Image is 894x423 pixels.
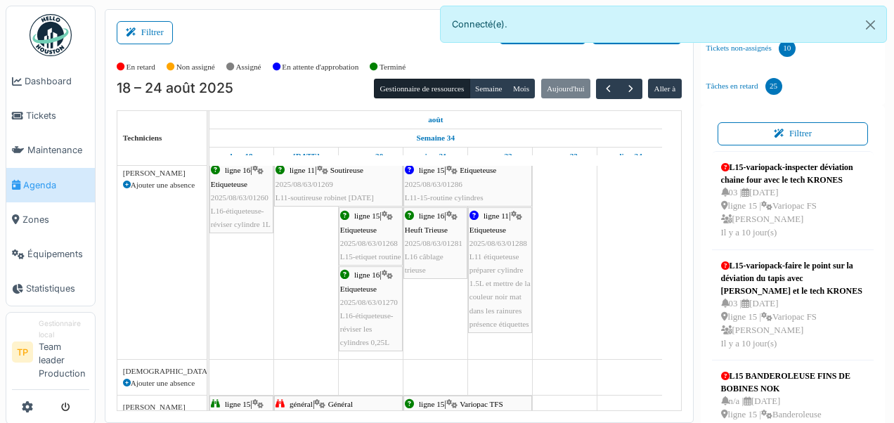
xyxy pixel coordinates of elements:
div: 25 [765,78,782,95]
li: TP [12,341,33,363]
span: L16-étiqueteuse-réviser les cylindres 0,25L [340,311,394,346]
button: Aujourd'hui [541,79,590,98]
button: Close [855,6,886,44]
div: Connecté(e). [440,6,887,43]
span: ligne 16 [419,211,444,220]
span: Techniciens [123,134,162,142]
span: L16-étiqueteuse-réviser cylindre 1L [211,207,271,228]
span: Etiqueteuse [340,285,377,293]
a: 18 août 2025 [425,111,446,129]
span: ligne 15 [419,400,444,408]
span: 2025/08/63/01269 [276,180,333,188]
a: TP Gestionnaire localTeam leader Production [12,318,89,389]
div: | [405,209,466,277]
span: L15-etiquet routine [340,252,401,261]
label: En retard [127,61,155,73]
div: Ajouter une absence [123,377,201,389]
a: 24 août 2025 [614,148,645,165]
span: Variopac TFS [460,400,503,408]
span: Tickets [26,109,89,122]
div: 10 [779,40,796,57]
span: Équipements [27,247,89,261]
label: En attente d'approbation [282,61,358,73]
span: 2025/08/63/01286 [405,180,462,188]
span: ligne 16 [354,271,380,279]
button: Aller à [648,79,681,98]
a: L15-variopack-inspecter déviation chaine four avec le tech KRONES 03 |[DATE] ligne 15 |Variopac F... [718,157,869,244]
span: Etiqueteuse [469,226,506,234]
a: Zones [6,202,95,237]
span: ligne 15 [419,166,444,174]
span: général [290,400,313,408]
label: Assigné [236,61,261,73]
span: ligne 15 [354,211,380,220]
span: 2025/08/63/01288 [469,239,527,247]
div: | [340,268,401,349]
span: Etiqueteuse [340,226,377,234]
div: | [276,164,401,204]
a: Tickets [6,98,95,133]
div: [PERSON_NAME] [123,401,201,413]
span: L11 étiqueteuse préparer cylindre 1.5L et mettre de la couleur noir mat dans les rainures présenc... [469,252,531,328]
button: Mois [507,79,536,98]
div: L15-variopack-inspecter déviation chaine four avec le tech KRONES [721,161,865,186]
label: Non assigné [176,61,215,73]
span: L16 câblage trieuse [405,252,443,274]
button: Gestionnaire de ressources [374,79,469,98]
span: 2025/08/63/01281 [405,239,462,247]
div: [PERSON_NAME] [123,167,201,179]
span: Soutireuse [330,166,363,174]
li: Team leader Production [39,318,89,386]
a: Agenda [6,168,95,202]
a: Tickets non-assignés [701,30,801,67]
span: 2025/08/63/01260 [211,193,268,202]
label: Terminé [380,61,406,73]
a: Dashboard [6,64,95,98]
a: 19 août 2025 [290,148,323,165]
div: | [405,164,531,204]
a: Maintenance [6,133,95,167]
div: Gestionnaire local [39,318,89,340]
span: 2025/08/63/01270 [340,298,398,306]
span: Etiqueteuse [211,180,247,188]
span: Zones [22,213,89,226]
div: L15 BANDEROLEUSE FINS DE BOBINES NOK [721,370,865,395]
h2: 18 – 24 août 2025 [117,80,233,97]
button: Précédent [596,79,619,99]
a: Statistiques [6,271,95,306]
div: | [211,164,272,231]
a: Équipements [6,237,95,271]
span: Général [328,400,353,408]
div: Ajouter une absence [123,179,201,191]
div: | [340,209,401,263]
a: L15-variopack-faire le point sur la déviation du tapis avec [PERSON_NAME] et le tech KRONES 03 |[... [718,256,869,355]
button: Filtrer [117,21,173,44]
a: 20 août 2025 [355,148,387,165]
img: Badge_color-CXgf-gQk.svg [30,14,72,56]
span: Heuft Trieuse [405,226,448,234]
a: 23 août 2025 [549,148,581,165]
span: L11-soutireuse robinet [DATE] [276,193,374,202]
span: Maintenance [27,143,89,157]
span: Dashboard [25,74,89,88]
span: L11-15-routine cylindres [405,193,484,202]
span: ligne 11 [484,211,509,220]
span: Etiqueteuse [460,166,496,174]
a: Tâches en retard [701,67,788,105]
span: Statistiques [26,282,89,295]
span: ligne 16 [225,166,250,174]
div: | [469,209,531,331]
button: Filtrer [718,122,869,145]
a: 22 août 2025 [485,148,516,165]
div: [DEMOGRAPHIC_DATA][PERSON_NAME] [123,365,201,377]
button: Semaine [469,79,508,98]
a: 21 août 2025 [421,148,451,165]
span: Agenda [23,178,89,192]
a: Semaine 34 [413,129,458,147]
span: ligne 15 [225,400,250,408]
button: Suivant [619,79,642,99]
div: L15-variopack-faire le point sur la déviation du tapis avec [PERSON_NAME] et le tech KRONES [721,259,865,297]
a: 18 août 2025 [226,148,256,165]
span: ligne 11 [290,166,315,174]
div: 03 | [DATE] ligne 15 | Variopac FS [PERSON_NAME] Il y a 10 jour(s) [721,186,865,240]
